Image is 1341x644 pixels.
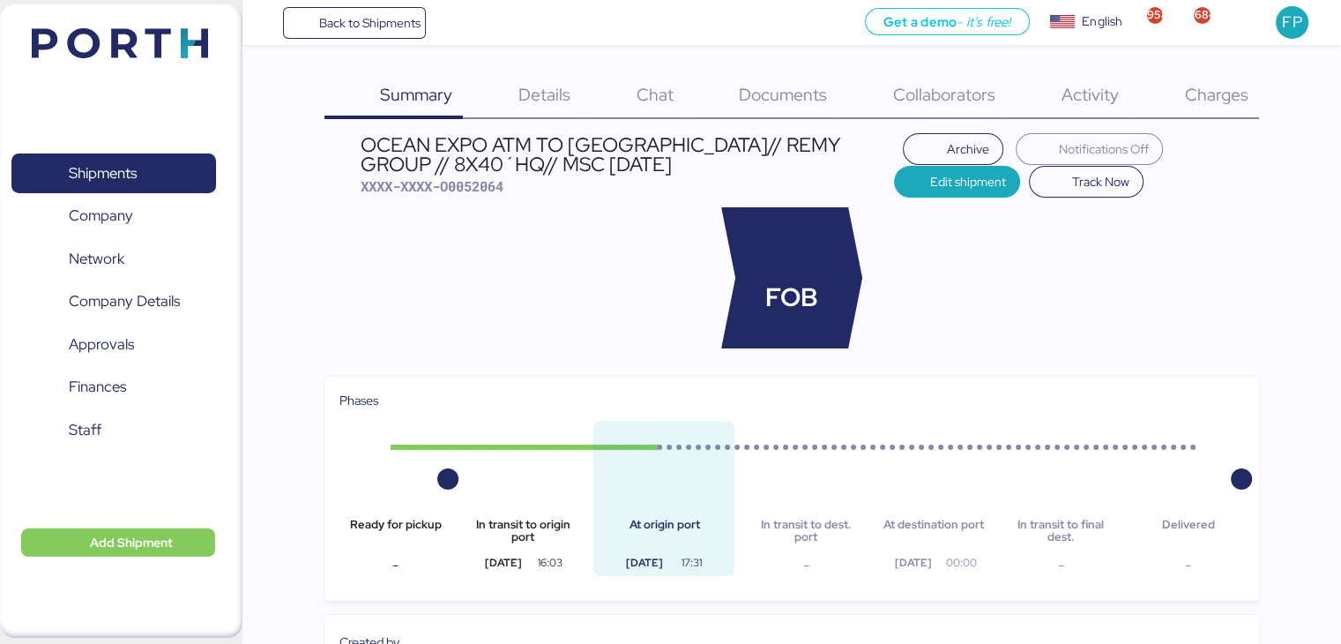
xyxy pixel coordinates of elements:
span: Notifications Off [1059,139,1149,160]
span: Chat [636,83,673,106]
span: Documents [739,83,827,106]
div: At destination port [877,519,990,544]
div: In transit to final dest. [1004,519,1117,544]
div: [DATE] [877,555,950,571]
a: Shipments [11,154,216,194]
button: Menu [253,8,283,38]
span: Company [69,203,133,228]
div: In transit to origin port [466,519,579,544]
span: Shipments [69,161,137,186]
button: Notifications Off [1016,133,1164,165]
span: Network [69,246,124,272]
span: Archive [947,139,989,160]
span: Activity [1062,83,1119,106]
span: Staff [69,417,101,443]
div: Phases [339,391,1244,410]
span: FP [1282,11,1301,34]
span: Collaborators [893,83,995,106]
span: FOB [765,279,818,317]
span: Back to Shipments [318,12,420,34]
div: - [1132,555,1245,576]
a: Company [11,196,216,236]
span: Edit shipment [930,171,1006,192]
div: [DATE] [607,555,681,571]
div: OCEAN EXPO ATM TO [GEOGRAPHIC_DATA]// REMY GROUP // 8X40´HQ// MSC [DATE] [361,135,894,175]
span: Finances [69,374,126,400]
span: Summary [380,83,452,106]
span: Details [518,83,570,106]
span: Add Shipment [90,532,173,553]
a: Finances [11,367,216,408]
div: - [749,555,862,576]
div: [DATE] [466,555,540,571]
div: 17:31 [663,555,720,571]
span: Company Details [69,288,180,314]
span: XXXX-XXXX-O0052064 [361,177,503,195]
div: 00:00 [932,555,989,571]
a: Approvals [11,325,216,365]
a: Back to Shipments [283,7,427,39]
div: - [1004,555,1117,576]
a: Staff [11,410,216,451]
div: - [339,555,451,576]
span: Approvals [69,332,134,357]
div: Delivered [1132,519,1245,544]
div: Ready for pickup [339,519,451,544]
div: At origin port [607,519,720,544]
div: 16:03 [522,555,579,571]
button: Archive [903,133,1003,165]
button: Add Shipment [21,528,215,557]
button: Edit shipment [894,166,1020,198]
button: Track Now [1029,166,1144,198]
div: English [1082,12,1122,31]
a: Company Details [11,281,216,322]
a: Network [11,239,216,280]
span: Charges [1184,83,1248,106]
div: In transit to dest. port [749,519,862,544]
span: Track Now [1072,171,1129,192]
